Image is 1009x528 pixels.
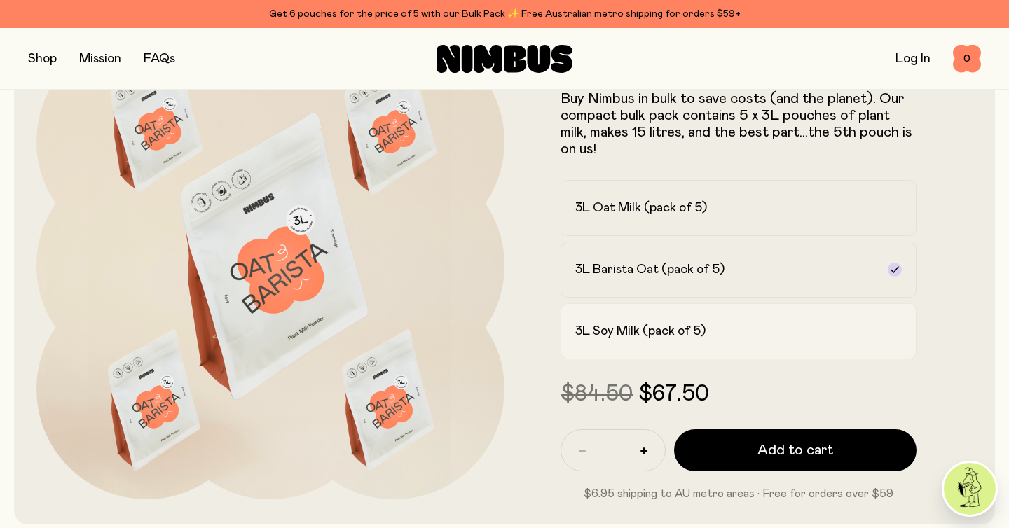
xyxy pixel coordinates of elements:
[674,429,917,471] button: Add to cart
[757,440,833,460] span: Add to cart
[28,6,981,22] div: Get 6 pouches for the price of 5 with our Bulk Pack ✨ Free Australian metro shipping for orders $59+
[561,485,917,502] p: $6.95 shipping to AU metro areas · Free for orders over $59
[575,261,725,278] h2: 3L Barista Oat (pack of 5)
[144,53,175,65] a: FAQs
[575,200,707,216] h2: 3L Oat Milk (pack of 5)
[79,53,121,65] a: Mission
[944,463,996,515] img: agent
[638,383,709,405] span: $67.50
[561,92,912,156] span: Buy Nimbus in bulk to save costs (and the planet). Our compact bulk pack contains 5 x 3L pouches ...
[953,45,981,73] button: 0
[561,383,633,405] span: $84.50
[575,323,706,340] h2: 3L Soy Milk (pack of 5)
[895,53,931,65] a: Log In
